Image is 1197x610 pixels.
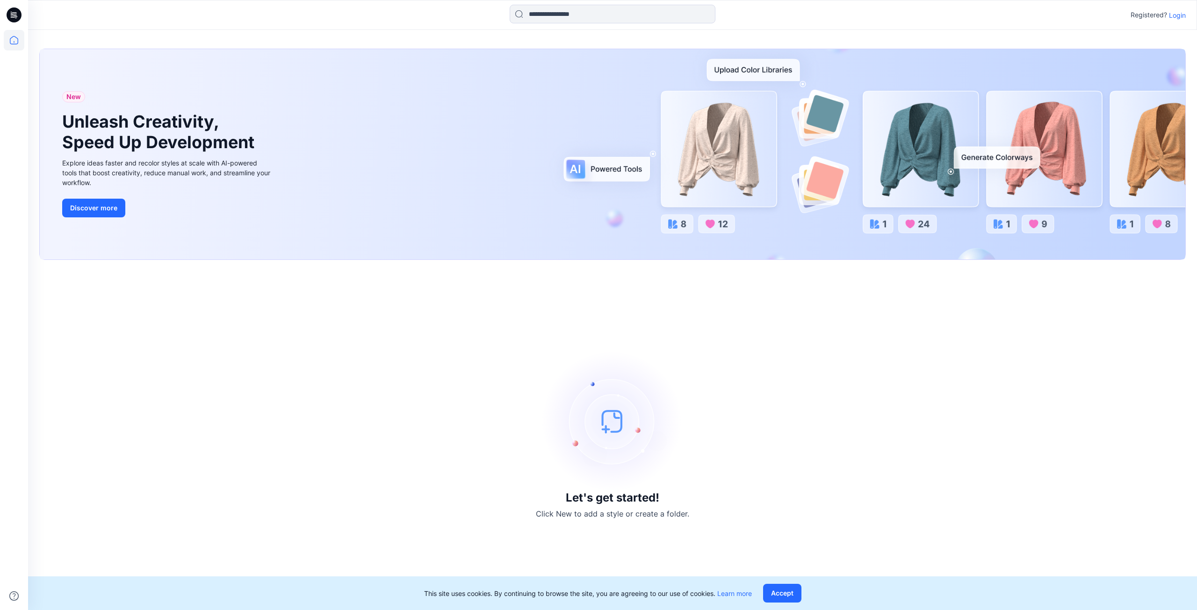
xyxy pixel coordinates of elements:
[62,199,273,217] a: Discover more
[62,199,125,217] button: Discover more
[717,589,752,597] a: Learn more
[1169,10,1186,20] p: Login
[62,112,259,152] h1: Unleash Creativity, Speed Up Development
[424,588,752,598] p: This site uses cookies. By continuing to browse the site, you are agreeing to our use of cookies.
[1131,9,1167,21] p: Registered?
[66,91,81,102] span: New
[536,508,689,519] p: Click New to add a style or create a folder.
[763,584,801,603] button: Accept
[62,158,273,187] div: Explore ideas faster and recolor styles at scale with AI-powered tools that boost creativity, red...
[542,351,683,491] img: empty-state-image.svg
[566,491,659,504] h3: Let's get started!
